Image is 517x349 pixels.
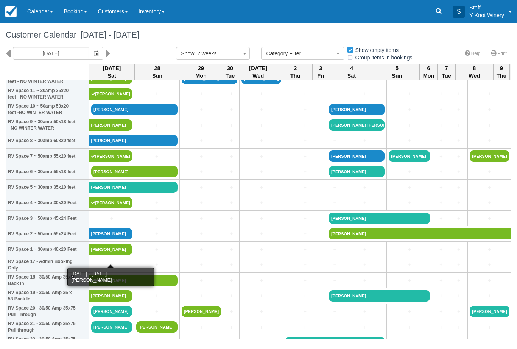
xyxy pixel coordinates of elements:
a: + [182,261,221,269]
button: Show: 2 weeks [176,47,250,60]
a: + [389,277,430,285]
th: RV Space 4 ~ 30amp 30x20 Feet [6,195,89,211]
a: + [285,152,325,160]
a: + [285,308,325,316]
a: + [452,246,466,254]
th: 4 Sat [329,64,374,80]
a: + [182,90,221,98]
th: RV Space 3 ~ 50amp 45x24 Feet [6,211,89,226]
a: + [389,90,430,98]
span: [DATE] - [DATE] [76,30,139,39]
a: [PERSON_NAME] [89,244,132,255]
a: + [452,323,466,331]
a: [PERSON_NAME] [329,213,430,224]
a: + [434,214,448,222]
a: + [182,214,221,222]
a: + [225,277,237,285]
a: + [345,246,385,254]
label: Group items in bookings [347,52,417,63]
th: 29 Mon [180,64,222,80]
a: + [452,199,466,207]
span: Group items in bookings [347,55,419,60]
a: + [452,152,466,160]
a: [PERSON_NAME] [136,321,178,333]
a: + [241,183,281,191]
a: + [136,199,178,207]
a: + [345,308,385,316]
a: + [434,137,448,145]
a: + [329,323,341,331]
a: + [182,152,221,160]
a: + [470,168,509,176]
a: + [329,183,341,191]
a: [PERSON_NAME] [285,337,385,348]
a: + [285,292,325,300]
a: [PERSON_NAME] [182,306,221,317]
a: [PERSON_NAME] [91,104,178,115]
a: + [434,199,448,207]
a: + [470,183,509,191]
a: + [470,121,509,129]
a: [PERSON_NAME] [89,182,178,193]
a: + [345,90,385,98]
a: [PERSON_NAME] [91,321,132,333]
a: + [389,183,430,191]
a: + [452,261,466,269]
th: 6 Mon [420,64,438,80]
th: [DATE] Wed [238,64,278,80]
a: + [136,261,178,269]
a: + [285,323,325,331]
a: + [389,106,430,114]
th: 30 Tue [222,64,238,80]
a: + [452,106,466,114]
a: + [225,90,237,98]
a: + [452,214,466,222]
a: [PERSON_NAME] [91,166,178,177]
a: + [182,199,221,207]
a: + [434,292,448,300]
a: + [241,168,281,176]
a: + [470,106,509,114]
th: RV Space 11 ~ 30amp 35x20 feet - NO WINTER WATER [6,86,89,102]
th: RV Space 17 - Admin Booking Only [6,257,89,273]
a: [PERSON_NAME] [389,150,430,162]
a: + [182,246,221,254]
span: Category Filter [266,50,335,57]
a: + [241,308,281,316]
a: + [452,137,466,145]
a: + [470,323,509,331]
a: [PERSON_NAME] [89,197,132,208]
a: [PERSON_NAME] [89,150,132,162]
h1: Customer Calendar [6,30,511,39]
a: + [434,106,448,114]
a: + [241,246,281,254]
a: + [329,90,341,98]
a: + [470,90,509,98]
th: RV Space 18 - 30/50 Amp 35x58 Back In [6,273,89,288]
a: + [329,277,341,285]
th: RV Space 5 ~ 30amp 35x10 feet [6,180,89,195]
a: + [389,199,430,207]
a: + [452,292,466,300]
a: + [241,261,281,269]
a: + [182,121,221,129]
a: + [434,246,448,254]
a: + [225,292,237,300]
a: [PERSON_NAME] [329,290,430,302]
a: + [285,121,325,129]
a: [PERSON_NAME] [89,290,132,302]
a: + [136,121,178,129]
a: + [241,199,281,207]
a: + [285,261,325,269]
a: + [329,199,341,207]
a: + [182,277,221,285]
a: [PERSON_NAME] [470,306,509,317]
a: [PERSON_NAME] [470,150,509,162]
a: + [136,308,178,316]
a: + [182,292,221,300]
a: + [285,137,325,145]
a: + [285,214,325,222]
a: + [225,230,237,238]
a: [PERSON_NAME] [329,104,385,115]
a: + [225,214,237,222]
